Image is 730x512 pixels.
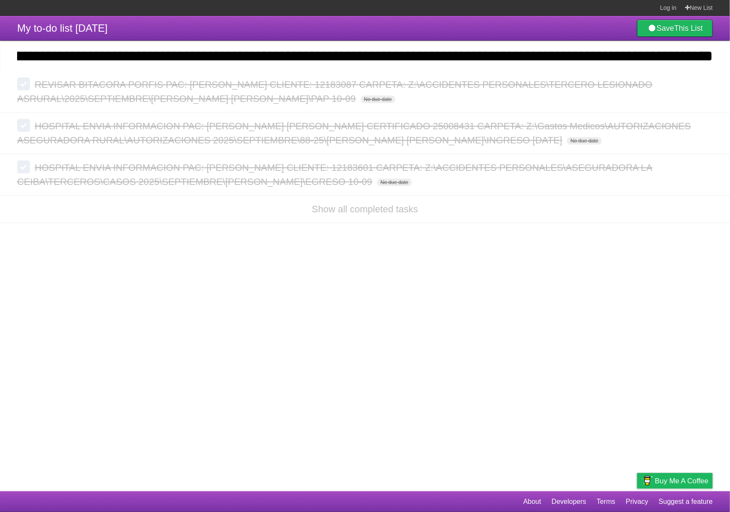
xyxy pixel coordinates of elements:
label: Done [17,161,30,173]
a: Suggest a feature [659,494,713,510]
a: Show all completed tasks [312,204,418,214]
span: HOSPITAL ENVIA INFORMACION PAC: [PERSON_NAME] CLIENTE: 12183601 CARPETA: Z:\ACCIDENTES PERSONALES... [17,162,653,187]
span: No due date [377,179,412,186]
span: No due date [361,95,395,103]
span: REVISAR BITACORA PORFIS PAC: [PERSON_NAME] CLIENTE: 12183087 CARPETA: Z:\ACCIDENTES PERSONALES\TE... [17,79,653,104]
a: Buy me a coffee [637,473,713,489]
img: Buy me a coffee [641,473,653,488]
span: My to-do list [DATE] [17,22,108,34]
label: Done [17,119,30,132]
span: HOSPITAL ENVIA INFORMACION PAC: [PERSON_NAME] [PERSON_NAME] CERTIFICADO 25008431 CARPETA: Z:\Gast... [17,121,691,146]
a: Terms [597,494,616,510]
span: No due date [567,137,602,145]
a: About [523,494,541,510]
a: Privacy [626,494,648,510]
b: This List [674,24,703,33]
a: Developers [552,494,586,510]
a: SaveThis List [637,20,713,37]
span: Buy me a coffee [655,473,709,488]
label: Done [17,77,30,90]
